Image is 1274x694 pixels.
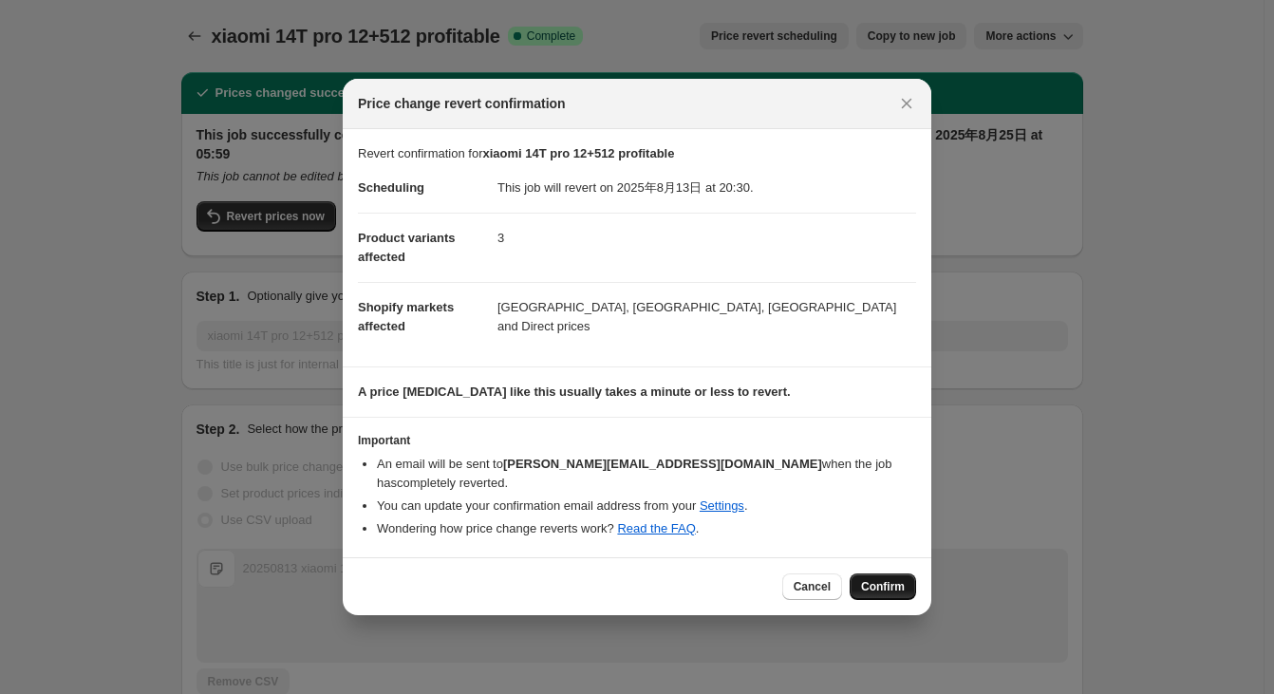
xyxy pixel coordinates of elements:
[358,144,916,163] p: Revert confirmation for
[377,519,916,538] li: Wondering how price change reverts work? .
[893,90,920,117] button: Close
[497,282,916,351] dd: [GEOGRAPHIC_DATA], [GEOGRAPHIC_DATA], [GEOGRAPHIC_DATA] and Direct prices
[861,579,905,594] span: Confirm
[358,433,916,448] h3: Important
[782,573,842,600] button: Cancel
[794,579,831,594] span: Cancel
[358,180,424,195] span: Scheduling
[358,385,791,399] b: A price [MEDICAL_DATA] like this usually takes a minute or less to revert.
[377,497,916,516] li: You can update your confirmation email address from your .
[358,300,454,333] span: Shopify markets affected
[497,163,916,213] dd: This job will revert on 2025年8月13日 at 20:30.
[497,213,916,263] dd: 3
[377,455,916,493] li: An email will be sent to when the job has completely reverted .
[700,498,744,513] a: Settings
[503,457,822,471] b: [PERSON_NAME][EMAIL_ADDRESS][DOMAIN_NAME]
[358,94,566,113] span: Price change revert confirmation
[850,573,916,600] button: Confirm
[617,521,695,535] a: Read the FAQ
[358,231,456,264] span: Product variants affected
[483,146,675,160] b: xiaomi 14T pro 12+512 profitable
